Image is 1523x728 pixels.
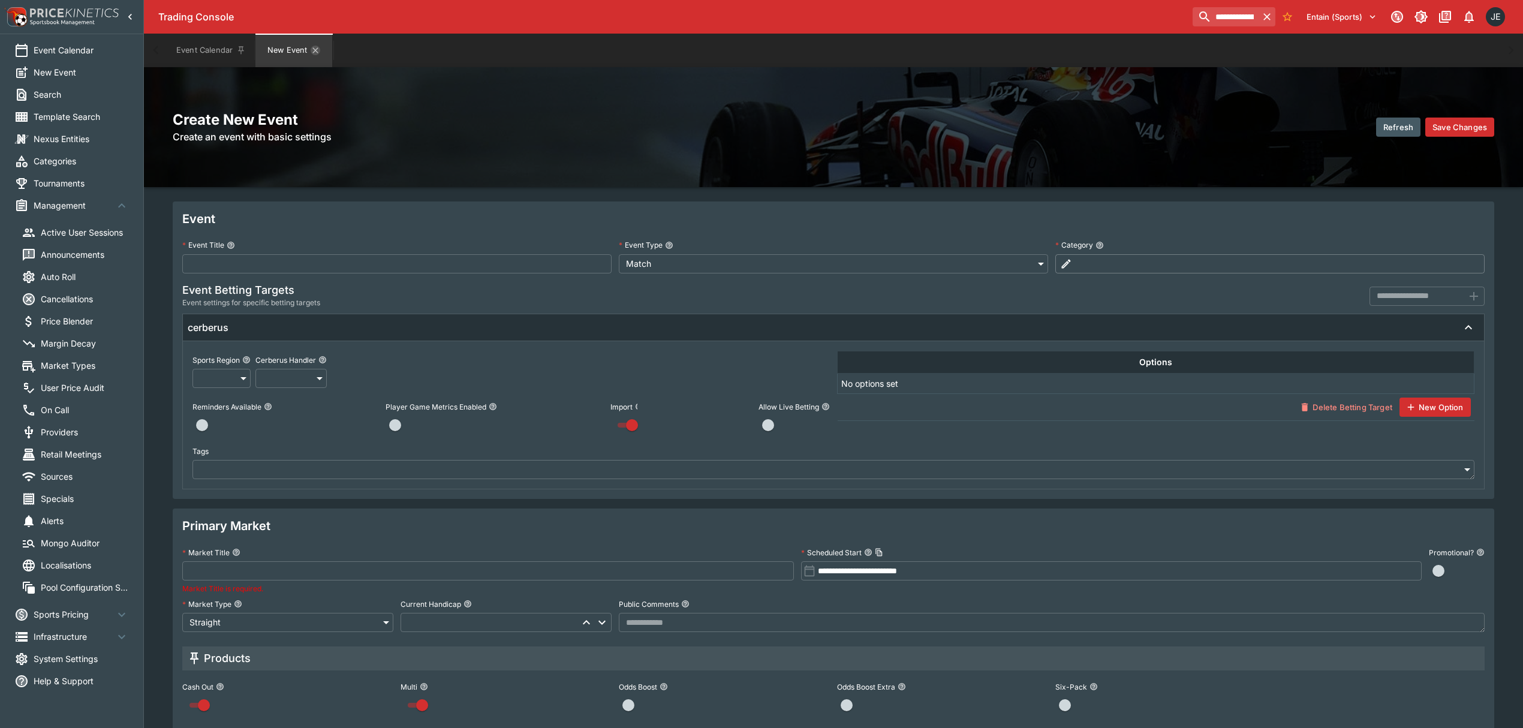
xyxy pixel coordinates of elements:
[34,608,115,621] span: Sports Pricing
[489,402,497,411] button: Player Game Metrics Enabled
[255,34,332,67] button: New Event
[1193,7,1259,26] input: search
[34,630,115,643] span: Infrastructure
[34,133,129,145] span: Nexus Entities
[681,600,690,608] button: Public Comments
[463,600,472,608] button: Current Handicap
[41,581,129,594] span: Pool Configuration Sets
[4,5,28,29] img: PriceKinetics Logo
[420,682,428,691] button: Multi
[635,402,643,411] button: Import
[41,492,129,505] span: Specials
[1095,241,1104,249] button: Category
[838,351,1474,374] th: Options
[173,130,830,144] h6: Create an event with basic settings
[216,682,224,691] button: Cash Out
[41,359,129,372] span: Market Types
[1486,7,1505,26] div: James Edlin
[864,548,872,556] button: Scheduled StartCopy To Clipboard
[1482,4,1509,30] button: James Edlin
[838,374,1474,394] td: No options set
[255,355,316,365] p: Cerberus Handler
[898,682,906,691] button: Odds Boost Extra
[41,293,129,305] span: Cancellations
[204,651,251,665] h5: Products
[182,613,393,632] div: Straight
[1399,398,1471,417] button: New Option
[192,402,261,412] p: Reminders Available
[41,537,129,549] span: Mongo Auditor
[41,381,129,394] span: User Price Audit
[837,682,895,692] p: Odds Boost Extra
[34,199,115,212] span: Management
[665,241,673,249] button: Event Type
[234,600,242,608] button: Market Type
[34,110,129,123] span: Template Search
[34,155,129,167] span: Categories
[41,515,129,527] span: Alerts
[34,44,129,56] span: Event Calendar
[821,402,830,411] button: Allow Live Betting
[34,66,129,79] span: New Event
[401,599,461,609] p: Current Handicap
[182,211,215,227] h4: Event
[386,402,486,412] p: Player Game Metrics Enabled
[1410,6,1432,28] button: Toggle light/dark mode
[1293,398,1399,417] button: Delete Betting Target
[1278,7,1297,26] button: No Bookmarks
[192,355,240,365] p: Sports Region
[1458,6,1480,28] button: Notifications
[759,402,819,412] p: Allow Live Betting
[41,315,129,327] span: Price Blender
[227,241,235,249] button: Event Title
[1425,118,1494,137] button: Save Changes
[318,356,327,364] button: Cerberus Handler
[242,356,251,364] button: Sports Region
[801,547,862,558] p: Scheduled Start
[182,240,224,250] p: Event Title
[1386,6,1408,28] button: Connected to PK
[610,402,633,412] p: Import
[30,20,95,25] img: Sportsbook Management
[182,518,270,534] h4: Primary Market
[660,682,668,691] button: Odds Boost
[182,599,231,609] p: Market Type
[1089,682,1098,691] button: Six-Pack
[619,682,657,692] p: Odds Boost
[182,682,213,692] p: Cash Out
[1376,118,1420,137] button: Refresh
[34,652,129,665] span: System Settings
[188,321,228,334] h6: cerberus
[401,682,417,692] p: Multi
[1055,240,1093,250] p: Category
[41,226,129,239] span: Active User Sessions
[41,248,129,261] span: Announcements
[192,446,209,456] p: Tags
[173,110,830,129] h2: Create New Event
[34,88,129,101] span: Search
[182,547,230,558] p: Market Title
[41,559,129,571] span: Localisations
[619,254,1048,273] div: Match
[30,8,119,17] img: PriceKinetics
[182,584,263,593] span: Market Title is required.
[1434,6,1456,28] button: Documentation
[875,548,883,556] button: Copy To Clipboard
[232,548,240,556] button: Market Title
[34,177,129,189] span: Tournaments
[182,297,320,309] span: Event settings for specific betting targets
[169,34,253,67] button: Event Calendar
[1055,682,1087,692] p: Six-Pack
[1429,547,1474,558] p: Promotional?
[41,404,129,416] span: On Call
[41,448,129,461] span: Retail Meetings
[1299,7,1384,26] button: Select Tenant
[41,470,129,483] span: Sources
[264,402,272,411] button: Reminders Available
[158,11,1188,23] div: Trading Console
[182,283,320,297] h5: Event Betting Targets
[619,240,663,250] p: Event Type
[41,270,129,283] span: Auto Roll
[41,426,129,438] span: Providers
[619,599,679,609] p: Public Comments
